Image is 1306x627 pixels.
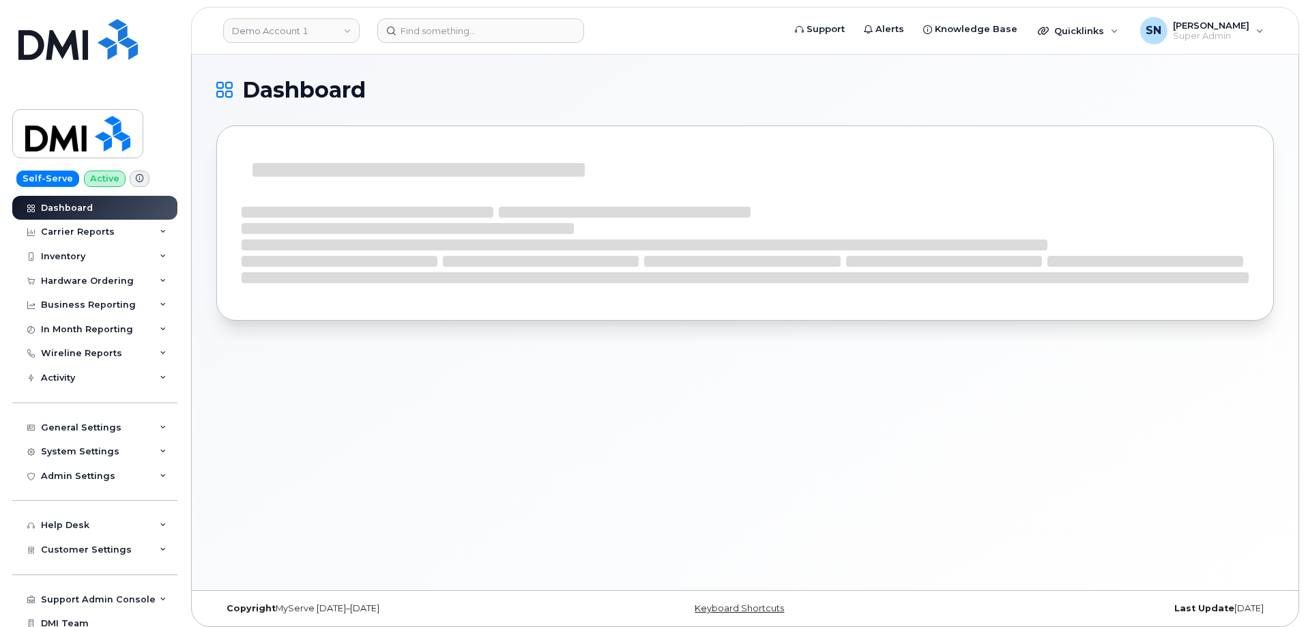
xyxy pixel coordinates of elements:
span: Dashboard [242,80,366,100]
a: Keyboard Shortcuts [695,603,784,613]
div: MyServe [DATE]–[DATE] [216,603,569,614]
div: [DATE] [921,603,1274,614]
strong: Copyright [227,603,276,613]
strong: Last Update [1174,603,1234,613]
